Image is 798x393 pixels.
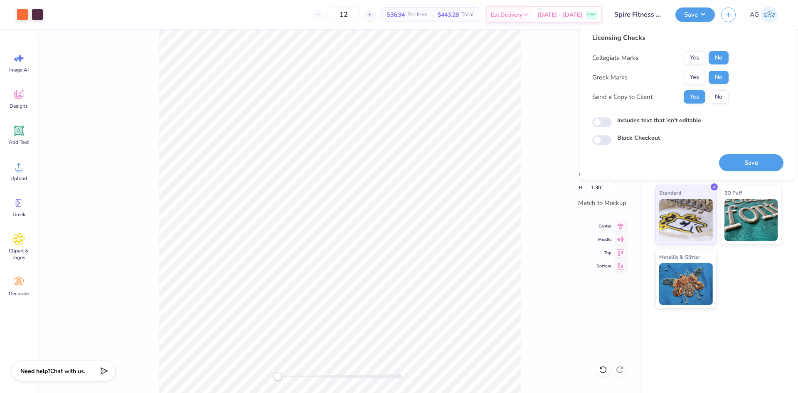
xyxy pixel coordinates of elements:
[9,67,29,73] span: Image AI
[684,90,705,104] button: Yes
[659,188,681,197] span: Standard
[592,92,653,102] div: Send a Copy to Client
[617,133,660,142] label: Block Checkout
[592,73,628,82] div: Greek Marks
[596,236,611,243] span: Middle
[50,367,85,375] span: Chat with us.
[761,6,778,23] img: Aljosh Eyron Garcia
[438,10,459,19] span: $443.28
[387,10,405,19] span: $36.94
[407,10,428,19] span: Per Item
[596,263,611,269] span: Bottom
[12,211,25,218] span: Greek
[10,103,28,109] span: Designs
[724,199,778,241] img: 3D Puff
[709,51,729,64] button: No
[746,6,781,23] a: AG
[608,6,669,23] input: Untitled Design
[596,223,611,230] span: Center
[684,71,705,84] button: Yes
[10,175,27,182] span: Upload
[328,7,360,22] input: – –
[659,199,713,241] img: Standard
[709,71,729,84] button: No
[461,10,474,19] span: Total
[617,116,701,125] label: Includes text that isn't editable
[709,90,729,104] button: No
[9,290,29,297] span: Decorate
[719,154,783,171] button: Save
[592,33,729,43] div: Licensing Checks
[659,263,713,305] img: Metallic & Glitter
[596,250,611,256] span: Top
[491,10,522,19] span: Est. Delivery
[587,12,595,17] span: Free
[273,372,282,381] div: Accessibility label
[684,51,705,64] button: Yes
[5,247,32,261] span: Clipart & logos
[537,10,582,19] span: [DATE] - [DATE]
[750,10,759,20] span: AG
[9,139,29,146] span: Add Text
[724,188,742,197] span: 3D Puff
[675,7,715,22] button: Save
[20,367,50,375] strong: Need help?
[659,252,700,261] span: Metallic & Glitter
[592,53,638,63] div: Collegiate Marks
